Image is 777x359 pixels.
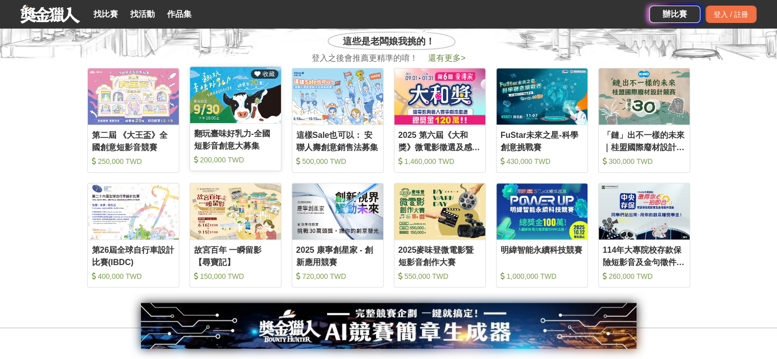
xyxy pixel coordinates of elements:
[501,271,583,281] div: 1,000,000 TWD
[398,271,481,281] div: 550,000 TWD
[343,35,435,49] span: 這些是老闆娘我挑的！
[428,54,465,62] span: 還有更多 >
[501,156,583,166] div: 430,000 TWD
[398,129,481,152] div: 2025 第六屆《大和獎》微電影徵選及感人實事分享
[92,129,175,152] div: 第二屆 《大王盃》全國創意短影音競賽
[603,244,686,267] div: 114年大專院校存款保險短影音及金句徵件活動
[292,68,383,125] img: Cover Image
[398,156,481,166] div: 1,460,000 TWD
[501,129,583,152] div: FuStar未來之星-科學創意挑戰賽
[599,68,690,125] img: Cover Image
[394,183,485,240] img: Cover Image
[92,156,175,166] div: 250,000 TWD
[89,7,122,21] a: 找比賽
[126,7,159,21] a: 找活動
[649,6,700,23] a: 辦比賽
[497,183,587,240] img: Cover Image
[190,183,281,240] img: Cover Image
[603,129,686,152] div: 「鏈」出不一樣的未來｜桂盟國際廢材設計競賽
[496,68,588,173] a: Cover ImageFuStar未來之星-科學創意挑戰賽 430,000 TWD
[598,68,690,173] a: Cover Image「鏈」出不一樣的未來｜桂盟國際廢材設計競賽 300,000 TWD
[296,156,379,166] div: 500,000 TWD
[190,67,281,123] img: Cover Image
[705,6,757,23] div: 登入 / 註冊
[394,68,486,173] a: Cover Image2025 第六屆《大和獎》微電影徵選及感人實事分享 1,460,000 TWD
[261,70,274,78] span: 收藏
[292,183,384,288] a: Cover Image2025 康寧創星家 - 創新應用競賽 720,000 TWD
[163,7,196,21] a: 作品集
[398,244,481,267] div: 2025麥味登微電影暨短影音創作大賽
[190,66,281,171] a: Cover Image 收藏翻玩臺味好乳力-全國短影音創意大募集 200,000 TWD
[87,183,179,288] a: Cover Image第26屆全球自行車設計比賽(IBDC) 400,000 TWD
[92,244,175,267] div: 第26屆全球自行車設計比賽(IBDC)
[194,128,277,151] div: 翻玩臺味好乳力-全國短影音創意大募集
[88,183,179,240] img: Cover Image
[501,244,583,267] div: 明緯智能永續科技競賽
[497,68,587,125] img: Cover Image
[296,244,379,267] div: 2025 康寧創星家 - 創新應用競賽
[190,183,281,288] a: Cover Image故宮百年 一瞬留影【尋寶記】 150,000 TWD
[394,68,485,125] img: Cover Image
[194,271,277,281] div: 150,000 TWD
[292,68,384,173] a: Cover Image這樣Sale也可以： 安聯人壽創意銷售法募集 500,000 TWD
[194,244,277,267] div: 故宮百年 一瞬留影【尋寶記】
[428,54,465,62] a: 還有更多>
[394,183,486,288] a: Cover Image2025麥味登微電影暨短影音創作大賽 550,000 TWD
[88,68,179,125] img: Cover Image
[141,303,637,349] img: e66c81bb-b616-479f-8cf1-2a61d99b1888.jpg
[92,271,175,281] div: 400,000 TWD
[194,155,277,165] div: 200,000 TWD
[296,129,379,152] div: 這樣Sale也可以： 安聯人壽創意銷售法募集
[496,183,588,288] a: Cover Image明緯智能永續科技競賽 1,000,000 TWD
[603,271,686,281] div: 260,000 TWD
[603,156,686,166] div: 300,000 TWD
[599,183,690,240] img: Cover Image
[87,68,179,173] a: Cover Image第二屆 《大王盃》全國創意短影音競賽 250,000 TWD
[598,183,690,288] a: Cover Image114年大專院校存款保險短影音及金句徵件活動 260,000 TWD
[296,271,379,281] div: 720,000 TWD
[292,183,383,240] img: Cover Image
[312,52,418,64] span: 登入之後會推薦更精準的唷！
